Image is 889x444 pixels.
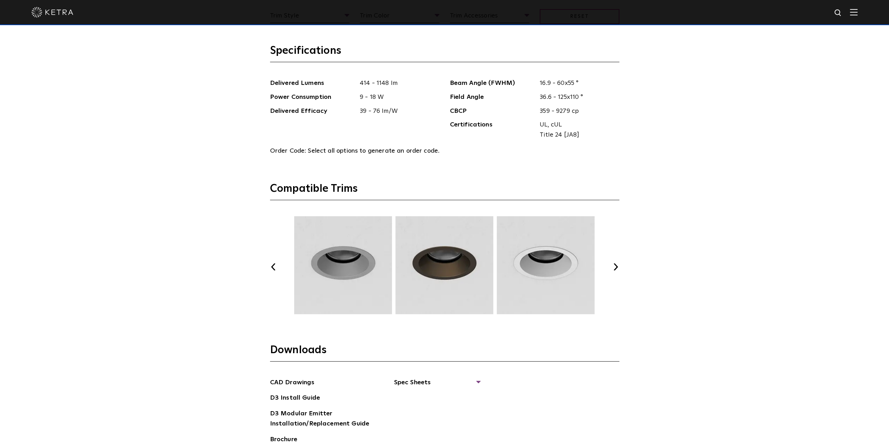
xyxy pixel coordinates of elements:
[270,78,355,88] span: Delivered Lumens
[270,106,355,116] span: Delivered Efficacy
[293,216,393,314] img: TRM003.webp
[355,78,439,88] span: 414 - 1148 lm
[270,44,619,62] h3: Specifications
[612,263,619,270] button: Next
[450,92,535,102] span: Field Angle
[534,106,619,116] span: 359 - 9279 cp
[534,92,619,102] span: 36.6 - 125x110 °
[355,106,439,116] span: 39 - 76 lm/W
[270,182,619,200] h3: Compatible Trims
[270,92,355,102] span: Power Consumption
[540,120,614,130] span: UL, cUL
[534,78,619,88] span: 16.9 - 60x55 °
[540,130,614,140] span: Title 24 [JA8]
[450,120,535,140] span: Certifications
[394,378,480,393] span: Spec Sheets
[450,78,535,88] span: Beam Angle (FWHM)
[270,148,306,154] span: Order Code:
[394,216,494,314] img: TRM004.webp
[270,343,619,362] h3: Downloads
[496,216,596,314] img: TRM005.webp
[270,409,375,430] a: D3 Modular Emitter Installation/Replacement Guide
[270,393,320,404] a: D3 Install Guide
[355,92,439,102] span: 9 - 18 W
[270,378,315,389] a: CAD Drawings
[308,148,439,154] span: Select all options to generate an order code.
[450,106,535,116] span: CBCP
[850,9,858,15] img: Hamburger%20Nav.svg
[31,7,73,17] img: ketra-logo-2019-white
[834,9,843,17] img: search icon
[270,263,277,270] button: Previous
